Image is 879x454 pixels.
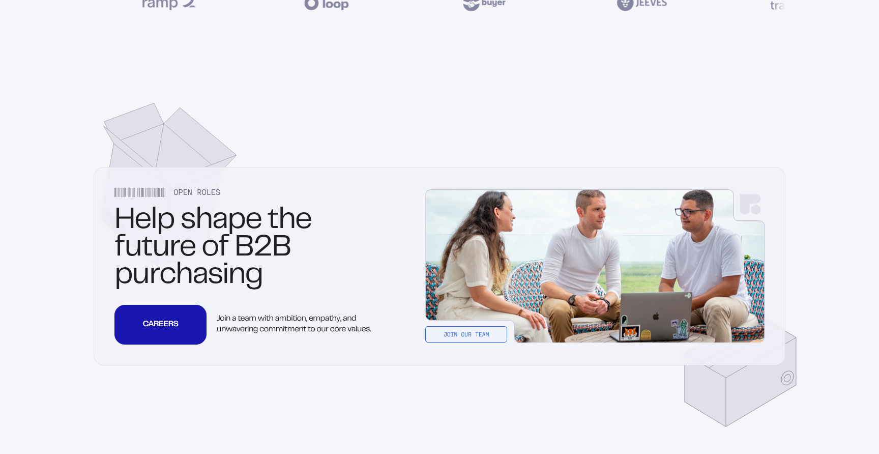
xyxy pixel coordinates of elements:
div: Join Our Team [425,326,507,343]
div: Join a team with ambition, empathy, and unwavering commitment to our core values. [217,314,372,335]
a: CAREERSCAREERSCAREERSCAREERSCAREERSCAREERSCAREERS [114,305,207,345]
img: Barcode [114,188,165,197]
div: Help shape the future of B2B purchasing [114,207,372,290]
div: CAREERS [138,321,183,329]
img: A group of people in a library [425,189,765,343]
div: Open Roles [114,188,372,197]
